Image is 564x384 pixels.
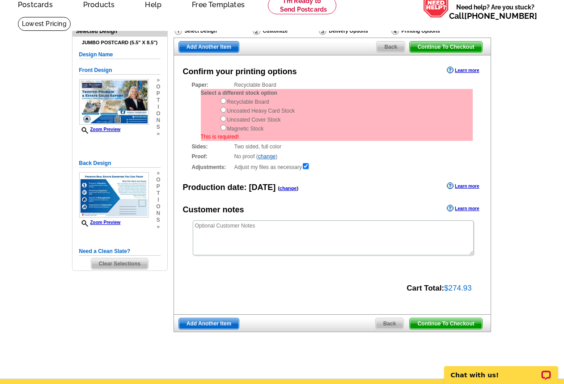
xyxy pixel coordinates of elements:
a: Learn more [447,205,479,212]
span: o [156,84,160,90]
span: Continue To Checkout [410,42,482,52]
img: Customize [253,27,260,35]
div: Customer notes [183,204,244,216]
span: Call [449,11,537,21]
span: o [156,110,160,117]
h5: Need a Clean Slate? [79,247,161,256]
iframe: LiveChat chat widget [438,356,564,384]
h5: Back Design [79,159,161,168]
h4: Jumbo Postcard (5.5" x 8.5") [79,40,161,46]
span: t [156,97,160,104]
span: ( ) [278,186,298,191]
span: $274.93 [444,284,471,292]
div: Confirm your printing options [183,66,297,78]
div: Two sided, full color [192,143,473,151]
div: Delivery Options [318,26,390,38]
a: Back [375,318,404,329]
div: Selected Design [72,27,167,35]
span: Add Another Item [179,42,239,52]
span: This is required! [201,134,239,140]
span: o [156,203,160,210]
span: i [156,197,160,203]
span: s [156,217,160,224]
a: Zoom Preview [79,220,121,225]
span: i [156,104,160,110]
a: Back [376,41,405,53]
img: Delivery Options [319,27,327,35]
span: » [156,170,160,177]
a: [PHONE_NUMBER] [464,11,537,21]
div: No proof ( ) [192,152,473,160]
div: Customize [252,26,318,35]
span: s [156,124,160,131]
div: Recyclable Board [192,81,473,141]
span: [DATE] [249,183,276,192]
img: Printing Options & Summary [391,27,399,35]
span: Back [377,42,405,52]
img: Select Design [174,27,182,35]
strong: Proof: [192,152,232,160]
a: Add Another Item [178,41,239,53]
span: Back [376,318,404,329]
span: t [156,190,160,197]
span: n [156,117,160,124]
span: » [156,131,160,137]
span: Add Another Item [179,318,239,329]
strong: Adjustments: [192,163,232,171]
span: » [156,77,160,84]
img: small-thumb.jpg [79,172,149,218]
span: o [156,177,160,183]
h5: Design Name [79,51,161,59]
img: small-thumb.jpg [79,79,149,125]
a: change [280,186,297,191]
a: change [258,153,276,160]
h5: Front Design [79,66,161,75]
a: Learn more [447,67,479,74]
div: Printing Options [390,26,469,38]
span: p [156,90,160,97]
strong: Paper: [192,81,232,89]
div: Adjust my files as necessary [192,162,473,171]
span: Need help? Are you stuck? [449,3,542,21]
div: Recyclable Board Uncoated Heavy Card Stock Uncoated Cover Stock Magnetic Stock [220,97,473,133]
span: p [156,183,160,190]
div: Production date: [183,181,299,194]
div: Select Design [174,26,252,38]
strong: Sides: [192,143,232,151]
a: Zoom Preview [79,127,121,132]
span: Continue To Checkout [410,318,482,329]
span: n [156,210,160,217]
strong: Cart Total: [407,284,444,292]
a: Learn more [447,182,479,190]
a: Add Another Item [178,318,239,329]
span: » [156,224,160,230]
span: Clear Selections [91,258,148,269]
strong: Select a different stock option [201,90,277,96]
